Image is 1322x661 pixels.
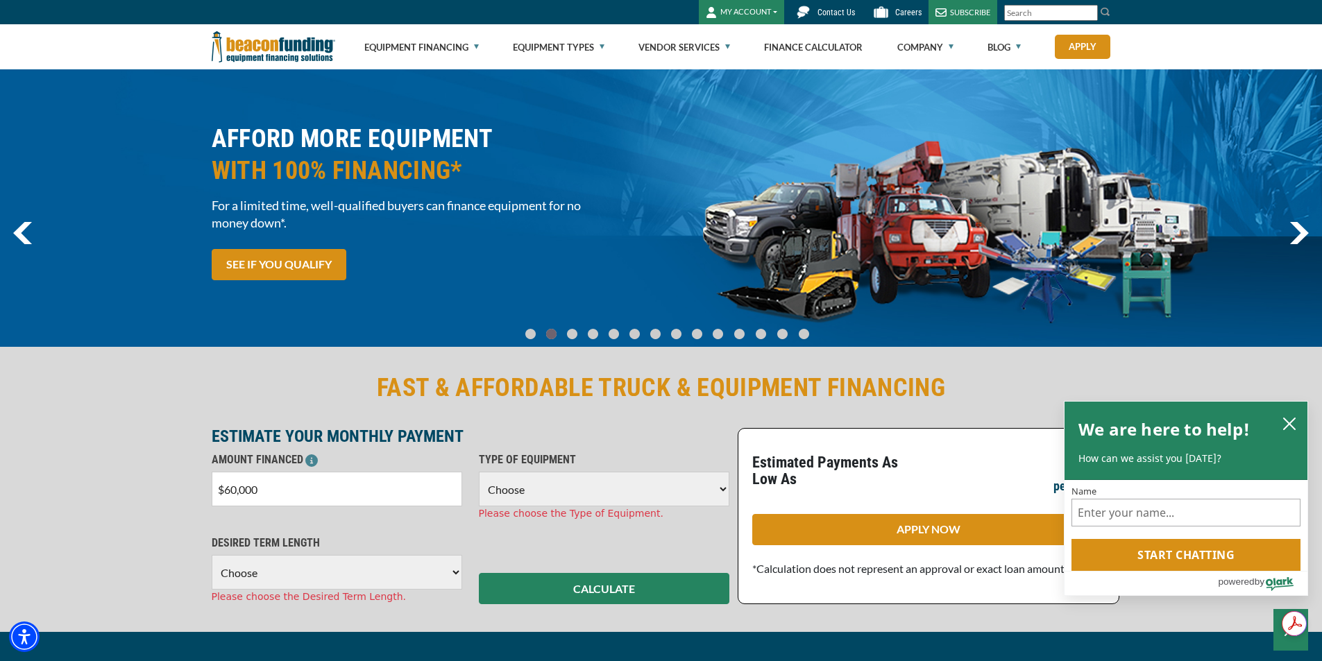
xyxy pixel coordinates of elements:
[212,535,462,551] p: DESIRED TERM LENGTH
[212,197,653,232] span: For a limited time, well-qualified buyers can finance equipment for no money down*.
[1289,222,1309,244] img: Right Navigator
[523,328,539,340] a: Go To Slide 0
[212,155,653,187] span: WITH 100% FINANCING*
[212,590,462,604] div: Please choose the Desired Term Length.
[1273,609,1308,651] button: Close Chatbox
[585,328,602,340] a: Go To Slide 3
[606,328,622,340] a: Go To Slide 4
[1100,6,1111,17] img: Search
[752,562,1067,575] span: *Calculation does not represent an approval or exact loan amount.
[1064,401,1308,596] div: olark chatbox
[212,428,729,445] p: ESTIMATE YOUR MONTHLY PAYMENT
[513,25,604,69] a: Equipment Types
[1218,572,1307,595] a: Powered by Olark - open in a new tab
[638,25,730,69] a: Vendor Services
[479,452,729,468] p: TYPE OF EQUIPMENT
[479,506,729,521] div: Please choose the Type of Equipment.
[897,25,954,69] a: Company
[1071,499,1300,526] input: Name
[212,123,653,187] h2: AFFORD MORE EQUIPMENT
[212,249,346,280] a: SEE IF YOU QUALIFY
[764,25,863,69] a: Finance Calculator
[564,328,581,340] a: Go To Slide 2
[752,514,1105,545] a: APPLY NOW
[212,372,1111,404] h2: FAST & AFFORDABLE TRUCK & EQUIPMENT FINANCING
[774,328,791,340] a: Go To Slide 12
[795,328,813,340] a: Go To Slide 13
[1053,478,1105,495] p: per month
[895,8,922,17] span: Careers
[988,25,1021,69] a: Blog
[752,454,920,488] p: Estimated Payments As Low As
[1078,415,1250,443] h2: We are here to help!
[479,573,729,604] button: CALCULATE
[1071,487,1300,496] label: Name
[689,328,706,340] a: Go To Slide 8
[13,222,32,244] a: previous
[627,328,643,340] a: Go To Slide 5
[1071,539,1300,571] button: Start chatting
[1255,573,1264,590] span: by
[647,328,664,340] a: Go To Slide 6
[1278,413,1300,433] button: close chatbox
[364,25,479,69] a: Equipment Financing
[212,452,462,468] p: AMOUNT FINANCED
[212,24,335,69] img: Beacon Funding Corporation logo
[13,222,32,244] img: Left Navigator
[817,8,855,17] span: Contact Us
[1289,222,1309,244] a: next
[1004,5,1098,21] input: Search
[212,472,462,506] input: $
[710,328,727,340] a: Go To Slide 9
[1078,452,1294,465] p: How can we assist you [DATE]?
[1083,8,1094,19] a: Clear search text
[1055,35,1110,59] a: Apply
[731,328,748,340] a: Go To Slide 10
[1218,573,1254,590] span: powered
[752,328,770,340] a: Go To Slide 11
[543,328,560,340] a: Go To Slide 1
[668,328,685,340] a: Go To Slide 7
[9,621,40,652] div: Accessibility Menu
